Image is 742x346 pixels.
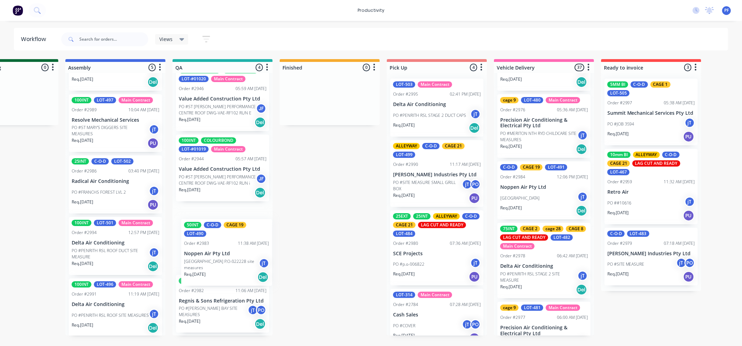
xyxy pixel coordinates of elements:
[724,7,729,14] span: PF
[354,5,388,16] div: productivity
[79,32,148,46] input: Search for orders...
[13,5,23,16] img: Factory
[21,35,49,43] div: Workflow
[159,35,173,43] span: Views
